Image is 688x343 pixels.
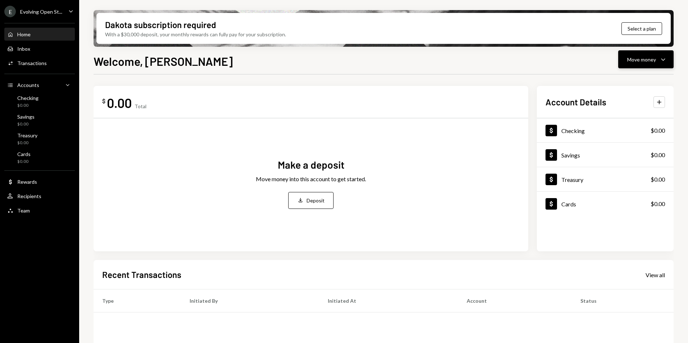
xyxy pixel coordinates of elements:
[561,176,583,183] div: Treasury
[651,126,665,135] div: $0.00
[646,271,665,279] div: View all
[278,158,344,172] div: Make a deposit
[537,118,674,142] a: Checking$0.00
[4,6,16,17] div: E
[4,28,75,41] a: Home
[4,204,75,217] a: Team
[546,96,606,108] h2: Account Details
[20,9,62,15] div: Evolving Open St...
[646,271,665,279] a: View all
[561,201,576,207] div: Cards
[107,95,132,111] div: 0.00
[537,167,674,191] a: Treasury$0.00
[17,102,39,109] div: $0.00
[17,46,30,52] div: Inbox
[94,54,233,68] h1: Welcome, [PERSON_NAME]
[94,289,181,312] th: Type
[561,152,580,159] div: Savings
[651,175,665,184] div: $0.00
[319,289,458,312] th: Initiated At
[17,114,35,120] div: Savings
[17,95,39,101] div: Checking
[17,60,47,66] div: Transactions
[102,97,105,105] div: $
[17,82,39,88] div: Accounts
[102,269,181,280] h2: Recent Transactions
[4,175,75,188] a: Rewards
[181,289,319,312] th: Initiated By
[537,192,674,216] a: Cards$0.00
[17,140,37,146] div: $0.00
[17,159,31,165] div: $0.00
[4,189,75,202] a: Recipients
[4,149,75,166] a: Cards$0.00
[627,56,656,63] div: Move money
[307,197,325,204] div: Deposit
[537,143,674,167] a: Savings$0.00
[17,31,31,37] div: Home
[561,127,585,134] div: Checking
[458,289,572,312] th: Account
[105,19,216,31] div: Dakota subscription required
[256,175,366,183] div: Move money into this account to get started.
[4,130,75,147] a: Treasury$0.00
[135,103,146,109] div: Total
[17,121,35,127] div: $0.00
[651,200,665,208] div: $0.00
[4,78,75,91] a: Accounts
[651,151,665,159] div: $0.00
[621,22,662,35] button: Select a plan
[4,42,75,55] a: Inbox
[105,31,286,38] div: With a $30,000 deposit, your monthly rewards can fully pay for your subscription.
[4,93,75,110] a: Checking$0.00
[4,111,75,129] a: Savings$0.00
[618,50,674,68] button: Move money
[4,56,75,69] a: Transactions
[17,193,41,199] div: Recipients
[17,132,37,138] div: Treasury
[17,207,30,214] div: Team
[288,192,334,209] button: Deposit
[572,289,674,312] th: Status
[17,179,37,185] div: Rewards
[17,151,31,157] div: Cards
